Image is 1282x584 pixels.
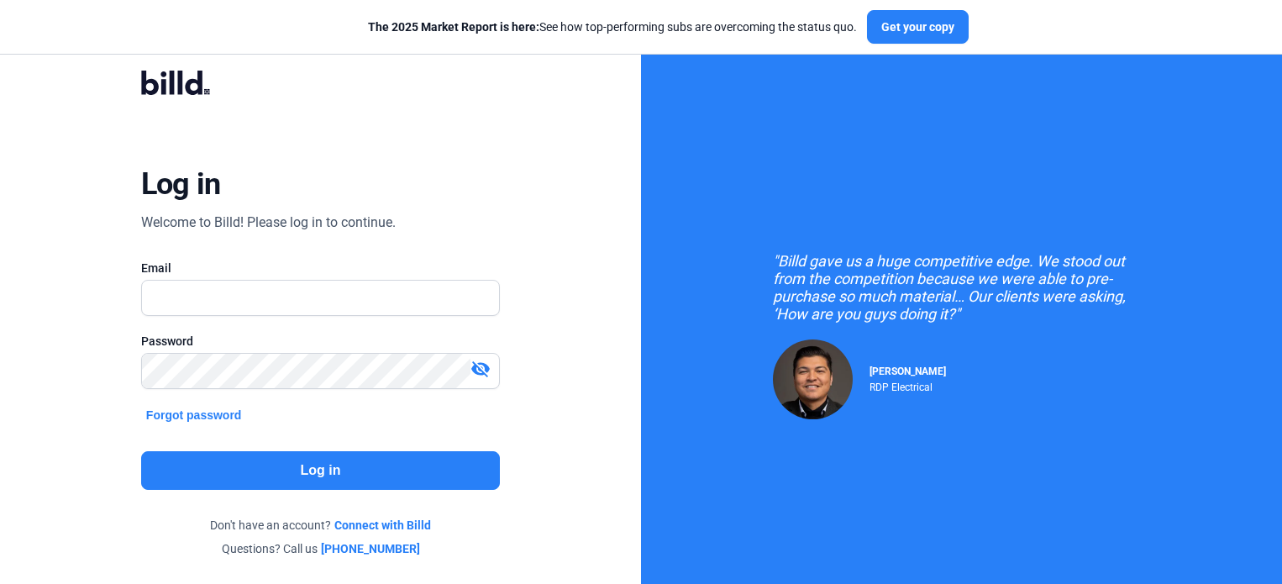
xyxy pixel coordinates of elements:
[368,18,857,35] div: See how top-performing subs are overcoming the status quo.
[321,540,420,557] a: [PHONE_NUMBER]
[141,166,221,203] div: Log in
[867,10,969,44] button: Get your copy
[141,540,500,557] div: Questions? Call us
[470,359,491,379] mat-icon: visibility_off
[870,377,946,393] div: RDP Electrical
[870,366,946,377] span: [PERSON_NAME]
[334,517,431,534] a: Connect with Billd
[141,213,396,233] div: Welcome to Billd! Please log in to continue.
[141,260,500,276] div: Email
[773,252,1151,323] div: "Billd gave us a huge competitive edge. We stood out from the competition because we were able to...
[141,451,500,490] button: Log in
[773,339,853,419] img: Raul Pacheco
[141,406,247,424] button: Forgot password
[141,333,500,350] div: Password
[141,517,500,534] div: Don't have an account?
[368,20,539,34] span: The 2025 Market Report is here:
